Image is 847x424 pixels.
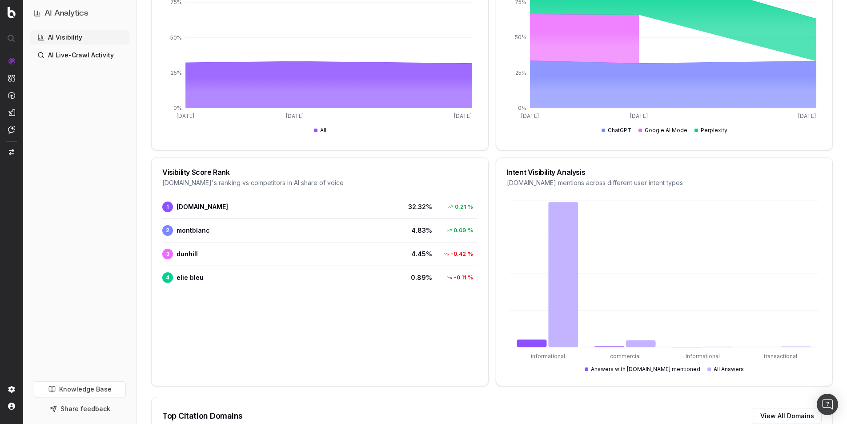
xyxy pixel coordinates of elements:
span: % [468,203,473,210]
div: Intent Visibility Analysis [507,169,822,176]
button: View All Domains [753,408,822,424]
h1: AI Analytics [44,7,88,20]
span: % [468,227,473,234]
tspan: [DATE] [521,113,539,119]
span: [DOMAIN_NAME] [177,202,228,211]
img: My account [8,403,15,410]
span: 3 [162,249,173,259]
div: ChatGPT [602,127,631,134]
span: % [468,250,473,258]
div: -0.11 [442,273,478,282]
tspan: [DATE] [286,113,304,119]
img: Switch project [9,149,14,155]
img: Botify logo [8,7,16,18]
div: Top Citation Domains [162,410,243,422]
span: montblanc [177,226,210,235]
tspan: commercial [610,353,641,359]
img: Intelligence [8,74,15,82]
button: AI Analytics [34,7,126,20]
img: Assist [8,126,15,133]
tspan: 25% [171,69,182,76]
a: Knowledge Base [34,381,126,397]
div: Answers with [DOMAIN_NAME] mentioned [585,366,700,373]
tspan: [DATE] [630,113,648,119]
tspan: [DATE] [798,113,816,119]
div: Google AI Mode [638,127,687,134]
div: [DOMAIN_NAME] mentions across different user intent types [507,178,822,187]
div: All [314,127,326,134]
tspan: 50% [170,34,182,41]
span: elie bleu [177,273,204,282]
span: 0.89 % [397,273,432,282]
span: 4.83 % [397,226,432,235]
div: Visibility Score Rank [162,169,478,176]
a: AI Visibility [30,30,129,44]
tspan: transactional [763,353,797,359]
tspan: 0% [173,105,182,111]
span: 1 [162,202,173,212]
tspan: [DATE] [177,113,194,119]
div: All Answers [707,366,744,373]
tspan: Informational [686,353,720,359]
tspan: 25% [515,69,526,76]
a: AI Live-Crawl Activity [30,48,129,62]
span: 4.45 % [397,250,432,258]
img: Setting [8,386,15,393]
tspan: informational [530,353,565,359]
span: 2 [162,225,173,236]
div: [DOMAIN_NAME] 's ranking vs competitors in AI share of voice [162,178,478,187]
div: -0.42 [439,250,478,258]
button: Share feedback [34,401,126,417]
img: Activation [8,92,15,99]
tspan: [DATE] [454,113,472,119]
tspan: 50% [515,34,526,41]
span: 4 [162,272,173,283]
div: Perplexity [694,127,727,134]
div: 0.21 [443,202,478,211]
span: dunhill [177,250,198,258]
tspan: 0% [518,105,526,111]
span: % [468,274,473,281]
span: 32.32 % [397,202,432,211]
img: Studio [8,109,15,116]
div: Open Intercom Messenger [817,394,838,415]
div: 0.09 [442,226,478,235]
img: Analytics [8,57,15,65]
